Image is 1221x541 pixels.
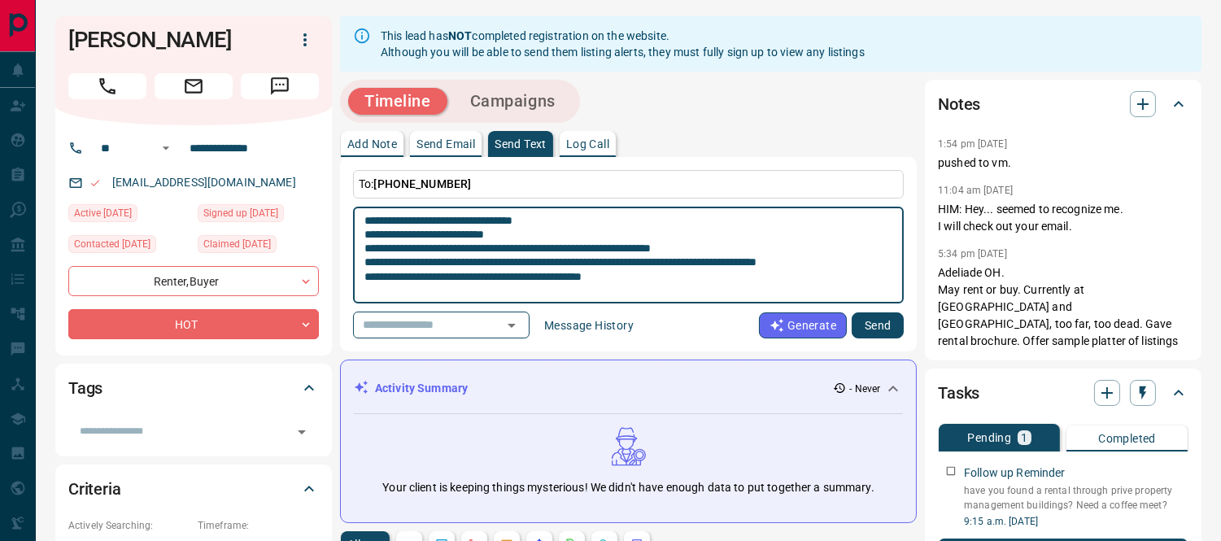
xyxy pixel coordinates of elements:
[241,73,319,99] span: Message
[68,375,102,401] h2: Tags
[354,373,903,404] div: Activity Summary- Never
[1021,432,1027,443] p: 1
[68,518,190,533] p: Actively Searching:
[381,21,865,67] div: This lead has completed registration on the website. Although you will be able to send them listi...
[348,88,447,115] button: Timeline
[938,201,1188,235] p: HIM: Hey... seemed to recognize me. I will check out your email.
[382,479,874,496] p: Your client is keeping things mysterious! We didn't have enough data to put together a summary.
[112,176,296,189] a: [EMAIL_ADDRESS][DOMAIN_NAME]
[938,185,1013,196] p: 11:04 am [DATE]
[938,264,1188,350] p: Adeliade OH. May rent or buy. Currently at [GEOGRAPHIC_DATA] and [GEOGRAPHIC_DATA], too far, too ...
[964,514,1188,529] p: 9:15 a.m. [DATE]
[68,266,319,296] div: Renter , Buyer
[290,421,313,443] button: Open
[852,312,904,338] button: Send
[203,236,271,252] span: Claimed [DATE]
[1098,433,1156,444] p: Completed
[68,73,146,99] span: Call
[203,205,278,221] span: Signed up [DATE]
[938,91,980,117] h2: Notes
[68,204,190,227] div: Sat Aug 02 2025
[74,205,132,221] span: Active [DATE]
[68,27,267,53] h1: [PERSON_NAME]
[416,138,475,150] p: Send Email
[968,432,1012,443] p: Pending
[849,382,880,396] p: - Never
[938,85,1188,124] div: Notes
[198,204,319,227] div: Sat Aug 02 2025
[454,88,572,115] button: Campaigns
[353,170,904,199] p: To:
[938,138,1007,150] p: 1:54 pm [DATE]
[155,73,233,99] span: Email
[347,138,397,150] p: Add Note
[500,314,523,337] button: Open
[448,29,472,42] strong: NOT
[68,235,190,258] div: Fri Aug 08 2025
[198,235,319,258] div: Sat Aug 02 2025
[759,312,847,338] button: Generate
[74,236,150,252] span: Contacted [DATE]
[68,309,319,339] div: HOT
[964,465,1065,482] p: Follow up Reminder
[964,483,1188,513] p: have you found a rental through prive property management buildings? Need a coffee meet?
[534,312,643,338] button: Message History
[938,380,979,406] h2: Tasks
[373,177,471,190] span: [PHONE_NUMBER]
[938,155,1188,172] p: pushed to vm.
[89,177,101,189] svg: Email Valid
[68,476,121,502] h2: Criteria
[566,138,609,150] p: Log Call
[68,469,319,508] div: Criteria
[938,373,1188,412] div: Tasks
[156,138,176,158] button: Open
[938,248,1007,260] p: 5:34 pm [DATE]
[198,518,319,533] p: Timeframe:
[375,380,468,397] p: Activity Summary
[68,369,319,408] div: Tags
[495,138,547,150] p: Send Text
